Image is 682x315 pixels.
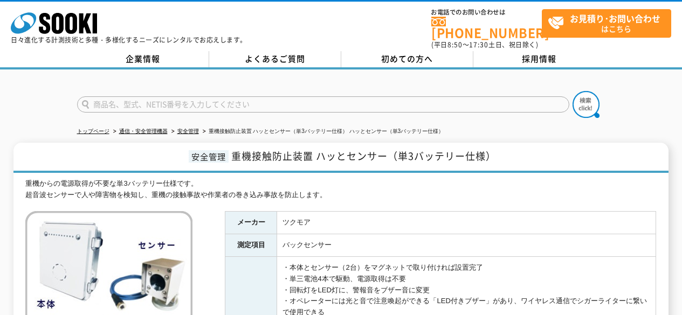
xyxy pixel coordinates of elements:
[231,149,496,163] span: 重機接触防止装置 ハッとセンサー（単3バッテリー仕様）
[189,150,229,163] span: 安全管理
[25,178,656,201] div: 重機からの電源取得が不要な単3バッテリー仕様です。 超音波センサーで人や障害物を検知し、重機の接触事故や作業者の巻き込み事故を防止します。
[77,96,569,113] input: 商品名、型式、NETIS番号を入力してください
[473,51,605,67] a: 採用情報
[542,9,671,38] a: お見積り･お問い合わせはこちら
[431,17,542,39] a: [PHONE_NUMBER]
[225,234,277,257] th: 測定項目
[11,37,247,43] p: 日々進化する計測技術と多種・多様化するニーズにレンタルでお応えします。
[570,12,660,25] strong: お見積り･お問い合わせ
[277,212,656,234] td: ツクモア
[177,128,199,134] a: 安全管理
[225,212,277,234] th: メーカー
[77,51,209,67] a: 企業情報
[573,91,600,118] img: btn_search.png
[469,40,488,50] span: 17:30
[277,234,656,257] td: バックセンサー
[201,126,444,137] li: 重機接触防止装置 ハッとセンサー（単3バッテリー仕様） ハッとセンサー（単3バッテリー仕様）
[119,128,168,134] a: 通信・安全管理機器
[381,53,433,65] span: 初めての方へ
[209,51,341,67] a: よくあるご質問
[447,40,463,50] span: 8:50
[548,10,671,37] span: はこちら
[341,51,473,67] a: 初めての方へ
[431,9,542,16] span: お電話でのお問い合わせは
[431,40,538,50] span: (平日 ～ 土日、祝日除く)
[77,128,109,134] a: トップページ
